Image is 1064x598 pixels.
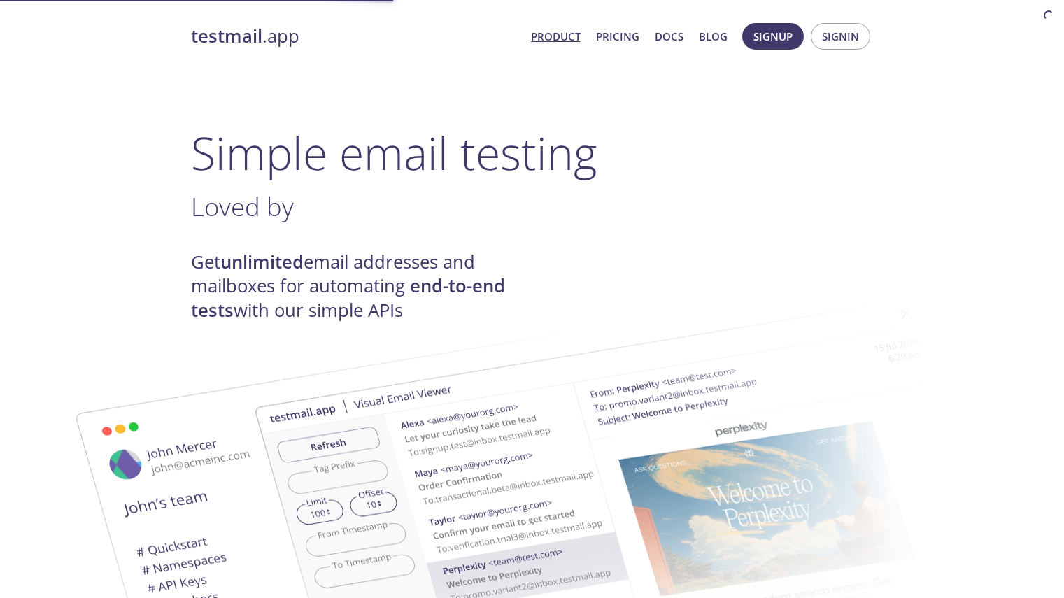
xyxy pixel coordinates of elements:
[699,27,728,45] a: Blog
[822,27,859,45] span: Signin
[191,126,874,180] h1: Simple email testing
[753,27,793,45] span: Signup
[531,27,581,45] a: Product
[191,250,532,322] h4: Get email addresses and mailboxes for automating with our simple APIs
[742,23,804,50] button: Signup
[191,24,262,48] strong: testmail
[596,27,639,45] a: Pricing
[220,250,304,274] strong: unlimited
[655,27,683,45] a: Docs
[191,273,505,322] strong: end-to-end tests
[191,24,520,48] a: testmail.app
[191,189,294,224] span: Loved by
[811,23,870,50] button: Signin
